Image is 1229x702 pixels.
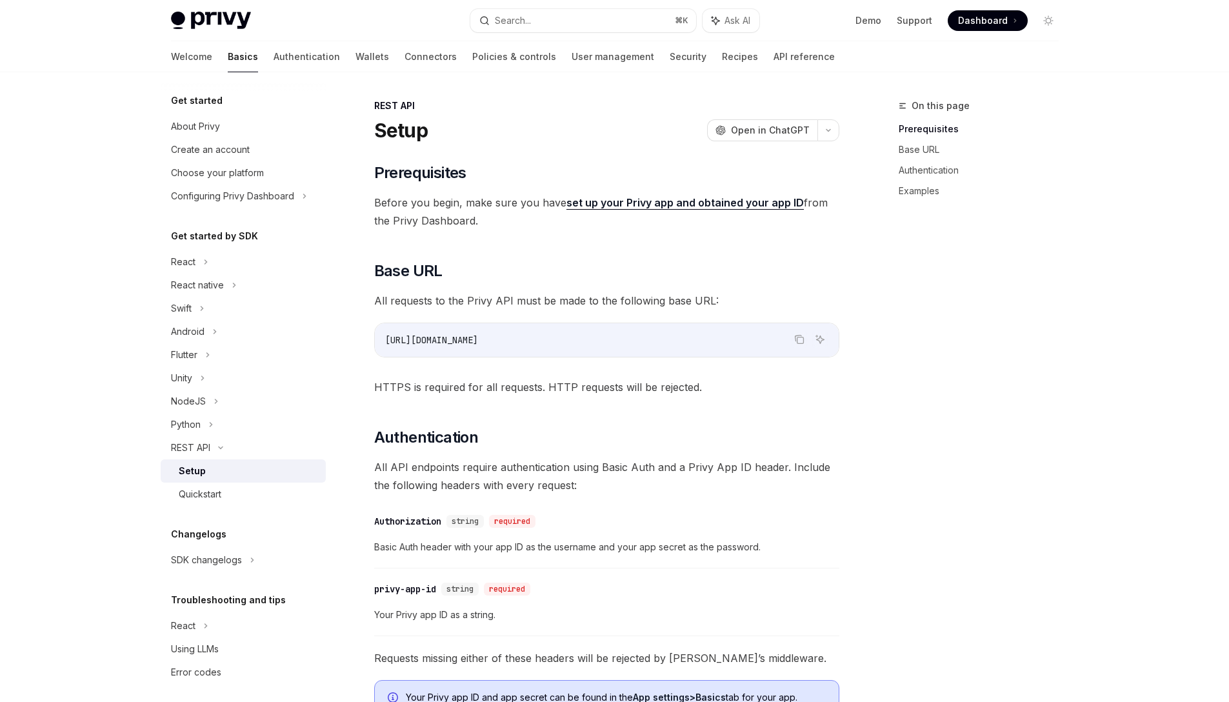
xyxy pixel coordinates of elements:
a: About Privy [161,115,326,138]
span: All requests to the Privy API must be made to the following base URL: [374,292,839,310]
button: Ask AI [703,9,759,32]
span: Basic Auth header with your app ID as the username and your app secret as the password. [374,539,839,555]
a: User management [572,41,654,72]
a: Create an account [161,138,326,161]
div: Error codes [171,665,221,680]
button: Ask AI [812,331,828,348]
span: [URL][DOMAIN_NAME] [385,334,478,346]
h5: Get started by SDK [171,228,258,244]
div: React native [171,277,224,293]
div: Swift [171,301,192,316]
div: privy-app-id [374,583,436,596]
button: Copy the contents from the code block [791,331,808,348]
div: REST API [171,440,210,456]
div: NodeJS [171,394,206,409]
div: Python [171,417,201,432]
span: string [452,516,479,526]
a: Using LLMs [161,637,326,661]
div: Authorization [374,515,441,528]
h5: Changelogs [171,526,226,542]
a: set up your Privy app and obtained your app ID [566,196,804,210]
span: Authentication [374,427,479,448]
span: Before you begin, make sure you have from the Privy Dashboard. [374,194,839,230]
div: React [171,254,195,270]
div: Setup [179,463,206,479]
img: light logo [171,12,251,30]
div: About Privy [171,119,220,134]
span: Prerequisites [374,163,466,183]
a: Setup [161,459,326,483]
a: Support [897,14,932,27]
div: Flutter [171,347,197,363]
a: Welcome [171,41,212,72]
div: React [171,618,195,634]
a: Authentication [274,41,340,72]
span: Ask AI [724,14,750,27]
button: Open in ChatGPT [707,119,817,141]
a: Dashboard [948,10,1028,31]
span: ⌘ K [675,15,688,26]
div: required [484,583,530,596]
span: string [446,584,474,594]
span: Dashboard [958,14,1008,27]
span: Requests missing either of these headers will be rejected by [PERSON_NAME]’s middleware. [374,649,839,667]
button: Toggle dark mode [1038,10,1059,31]
a: Basics [228,41,258,72]
h5: Get started [171,93,223,108]
span: Open in ChatGPT [731,124,810,137]
div: Unity [171,370,192,386]
a: Wallets [355,41,389,72]
div: REST API [374,99,839,112]
h5: Troubleshooting and tips [171,592,286,608]
div: Using LLMs [171,641,219,657]
div: Search... [495,13,531,28]
a: Policies & controls [472,41,556,72]
div: Configuring Privy Dashboard [171,188,294,204]
div: Quickstart [179,486,221,502]
a: Demo [855,14,881,27]
div: Android [171,324,205,339]
a: API reference [774,41,835,72]
a: Choose your platform [161,161,326,185]
h1: Setup [374,119,428,142]
a: Quickstart [161,483,326,506]
a: Error codes [161,661,326,684]
a: Prerequisites [899,119,1069,139]
a: Examples [899,181,1069,201]
div: Create an account [171,142,250,157]
a: Connectors [405,41,457,72]
div: SDK changelogs [171,552,242,568]
a: Authentication [899,160,1069,181]
span: Your Privy app ID as a string. [374,607,839,623]
a: Recipes [722,41,758,72]
span: On this page [912,98,970,114]
span: Base URL [374,261,443,281]
div: Choose your platform [171,165,264,181]
button: Search...⌘K [470,9,696,32]
a: Security [670,41,706,72]
span: HTTPS is required for all requests. HTTP requests will be rejected. [374,378,839,396]
a: Base URL [899,139,1069,160]
div: required [489,515,535,528]
span: All API endpoints require authentication using Basic Auth and a Privy App ID header. Include the ... [374,458,839,494]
